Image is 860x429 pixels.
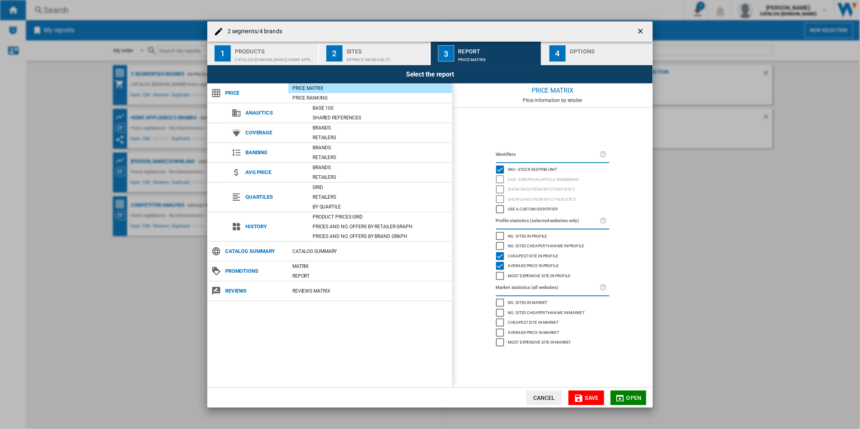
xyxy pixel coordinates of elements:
span: Price [221,87,288,99]
div: Price Matrix [288,84,452,92]
span: EAN - European Article Numbering [508,176,579,182]
div: Select the report [207,65,653,83]
md-checkbox: Cheapest site in market [496,318,609,328]
h4: 2 segments/4 brands [224,28,282,36]
div: Sites [347,45,426,53]
span: Most expensive site in market [508,339,571,344]
span: Most expensive site in profile [508,272,571,278]
div: Price Ranking [288,94,452,102]
span: Quartiles [241,191,309,203]
span: No. sites cheaper than me in profile [508,242,584,248]
span: Show EAN's from my other site's [508,196,576,202]
md-checkbox: No. sites cheaper than me in profile [496,241,609,251]
label: Market statistics (all websites) [496,283,600,292]
span: History [241,221,309,232]
button: 1 Products CATALOG [DOMAIN_NAME]:Home appliances [207,42,319,65]
div: Price information by retailer [452,98,653,103]
md-checkbox: Use a custom identifier [496,204,609,214]
div: Catalog Summary [288,247,452,255]
div: 3 [438,45,454,62]
div: Report [288,272,452,280]
md-checkbox: Most expensive site in market [496,338,609,348]
span: Reviews [221,285,288,297]
label: Identifiers [496,150,600,159]
md-checkbox: No. sites in market [496,298,609,308]
button: Cancel [526,391,562,405]
div: Retailers [309,173,452,181]
div: Shared references [309,114,452,122]
span: Cheapest site in market [508,319,559,325]
span: Show SKU'S from my other site's [508,186,575,191]
div: Brands [309,164,452,172]
div: By quartile [309,203,452,211]
md-checkbox: SKU - Stock Keeping Unit [496,165,609,175]
md-checkbox: Cheapest site in profile [496,251,609,261]
button: 3 Report Price Matrix [431,42,542,65]
span: Banding [241,147,309,158]
div: Product prices grid [309,213,452,221]
span: SKU - Stock Keeping Unit [508,166,558,172]
md-checkbox: EAN - European Article Numbering [496,174,609,185]
div: Brands [309,144,452,152]
span: No. sites in market [508,299,548,305]
span: Use a custom identifier [508,206,558,211]
button: 2 Sites ER Price Increase (7) [319,42,430,65]
div: Products [235,45,315,53]
div: Matrix [288,262,452,270]
div: Base 100 [309,104,452,112]
span: Average price in profile [508,262,559,268]
div: Grid [309,183,452,191]
div: 2 [326,45,343,62]
div: CATALOG [DOMAIN_NAME]:Home appliances [235,53,315,62]
div: 4 [549,45,566,62]
button: getI18NText('BUTTONS.CLOSE_DIALOG') [633,23,649,40]
div: 1 [215,45,231,62]
div: Brands [309,124,452,132]
div: Price Matrix [458,53,538,62]
span: No. sites cheaper than me in market [508,309,585,315]
div: Prices and No. offers by retailer graph [309,223,452,231]
md-checkbox: Average price in market [496,327,609,338]
div: Retailers [309,134,452,142]
span: Average price in market [508,329,560,335]
span: Avg price [241,167,309,178]
label: Profile statistics (selected websites only) [496,217,600,225]
div: ER Price Increase (7) [347,53,426,62]
span: No. sites in profile [508,233,547,238]
md-checkbox: Show EAN's from my other site's [496,194,609,204]
div: Retailers [309,193,452,201]
div: Price Matrix [452,83,653,98]
md-checkbox: Show SKU'S from my other site's [496,185,609,195]
span: Cheapest site in profile [508,253,559,258]
md-checkbox: No. sites cheaper than me in market [496,308,609,318]
button: 4 Options [542,42,653,65]
div: REVIEWS Matrix [288,287,452,295]
div: Retailers [309,153,452,161]
div: Prices and No. offers by brand graph [309,232,452,240]
md-checkbox: Most expensive site in profile [496,271,609,281]
ng-md-icon: getI18NText('BUTTONS.CLOSE_DIALOG') [636,27,646,37]
div: Options [570,45,649,53]
span: Coverage [241,127,309,138]
md-checkbox: Average price in profile [496,261,609,271]
button: Save [568,391,604,405]
span: Promotions [221,265,288,277]
span: Analytics [241,107,309,119]
button: Open [611,391,646,405]
md-checkbox: No. sites in profile [496,231,609,241]
span: Catalog Summary [221,246,288,257]
div: Report [458,45,538,53]
span: Save [585,395,599,401]
span: Open [626,395,642,401]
